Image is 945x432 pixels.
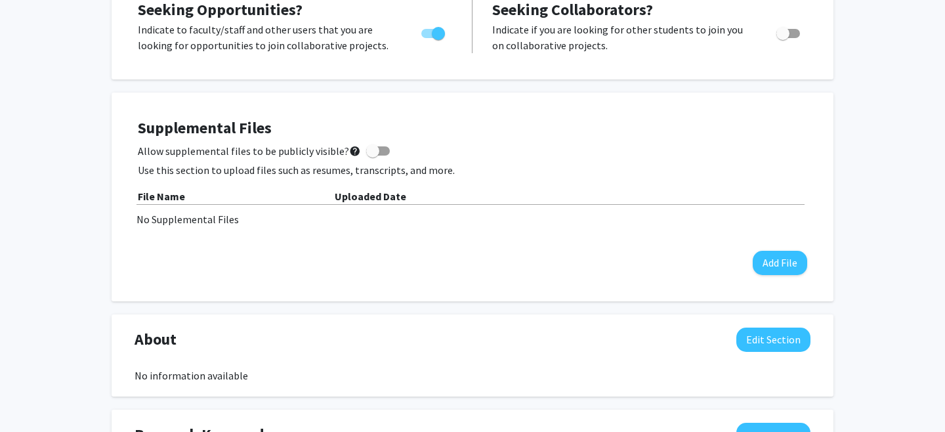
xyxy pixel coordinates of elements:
button: Add File [753,251,807,275]
p: Indicate to faculty/staff and other users that you are looking for opportunities to join collabor... [138,22,396,53]
b: Uploaded Date [335,190,406,203]
div: Toggle [416,22,452,41]
p: Indicate if you are looking for other students to join you on collaborative projects. [492,22,751,53]
span: About [135,328,177,351]
p: Use this section to upload files such as resumes, transcripts, and more. [138,162,807,178]
mat-icon: help [349,143,361,159]
button: Edit About [736,328,810,352]
span: Allow supplemental files to be publicly visible? [138,143,361,159]
div: Toggle [771,22,807,41]
h4: Supplemental Files [138,119,807,138]
b: File Name [138,190,185,203]
div: No Supplemental Files [136,211,808,227]
iframe: Chat [10,373,56,422]
div: No information available [135,368,810,383]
